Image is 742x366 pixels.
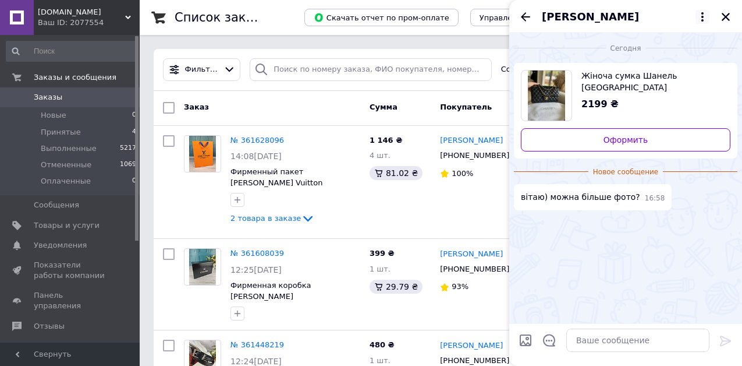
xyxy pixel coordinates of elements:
[185,64,219,75] span: Фильтры
[34,72,116,83] span: Заказы и сообщения
[438,262,512,277] div: [PHONE_NUMBER]
[34,321,65,332] span: Отзывы
[34,200,79,210] span: Сообщения
[542,9,709,24] button: [PERSON_NAME]
[480,13,571,22] span: Управление статусами
[189,136,216,172] img: Фото товару
[514,42,737,54] div: 12.09.2025
[645,193,665,203] span: 16:58 12.09.2025
[314,12,449,23] span: Скачать отчет по пром-оплате
[370,280,423,294] div: 29.79 ₴
[542,9,639,24] span: [PERSON_NAME]
[501,64,594,75] span: Сохраненные фильтры:
[132,176,136,186] span: 0
[120,143,136,154] span: 5217
[370,103,397,111] span: Сумма
[370,151,390,160] span: 4 шт.
[230,249,284,258] a: № 361608039
[132,110,136,121] span: 0
[230,281,311,301] a: Фирменная коробка [PERSON_NAME]
[521,128,730,152] a: Оформить
[34,220,100,231] span: Товары и услуги
[41,176,91,186] span: Оплаченные
[528,71,566,121] img: 6023905431_w640_h640_zhenskaya-sumka-shanel.jpg
[370,340,395,349] span: 480 ₴
[521,70,730,121] a: Посмотреть товар
[370,136,402,145] span: 1 146 ₴
[370,166,423,180] div: 81.02 ₴
[34,290,108,311] span: Панель управления
[41,110,66,121] span: Новые
[581,70,721,93] span: Жіноча сумка Шанель [GEOGRAPHIC_DATA]
[34,92,62,103] span: Заказы
[34,240,87,251] span: Уведомления
[606,44,646,54] span: Сегодня
[230,214,301,223] span: 2 товара в заказе
[41,143,97,154] span: Выполненные
[230,357,282,366] span: 12:24[DATE]
[230,265,282,274] span: 12:25[DATE]
[230,214,315,223] a: 2 товара в заказе
[184,103,209,111] span: Заказ
[230,152,282,161] span: 14:08[DATE]
[588,167,663,177] span: Новое сообщение
[184,248,221,286] a: Фото товару
[41,127,81,138] span: Принятые
[230,340,284,349] a: № 361448219
[470,9,580,26] button: Управление статусами
[370,249,395,258] span: 399 ₴
[38,7,125,17] span: Alfamoda.com.ua
[120,160,136,170] span: 1069
[175,10,275,24] h1: Список заказов
[132,127,136,138] span: 4
[6,41,137,62] input: Поиск
[230,136,284,145] a: № 361628096
[370,356,390,365] span: 1 шт.
[452,282,468,291] span: 93%
[189,249,216,285] img: Фото товару
[230,167,322,198] a: Фирменный пакет [PERSON_NAME] Vuitton [PERSON_NAME]
[304,9,459,26] button: Скачать отчет по пром-оплате
[41,160,91,170] span: Отмененные
[581,98,619,110] span: 2199 ₴
[440,135,503,146] a: [PERSON_NAME]
[250,58,492,81] input: Поиск по номеру заказа, ФИО покупателя, номеру телефона, Email, номеру накладной
[34,341,81,351] span: Покупатели
[184,135,221,173] a: Фото товару
[542,333,557,348] button: Открыть шаблоны ответов
[38,17,140,28] div: Ваш ID: 2077554
[521,191,640,203] span: вітаю) можна більше фото?
[440,340,503,351] a: [PERSON_NAME]
[34,260,108,281] span: Показатели работы компании
[438,148,512,163] div: [PHONE_NUMBER]
[519,10,532,24] button: Назад
[440,103,492,111] span: Покупатель
[719,10,733,24] button: Закрыть
[370,265,390,273] span: 1 шт.
[452,169,473,178] span: 100%
[440,249,503,260] a: [PERSON_NAME]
